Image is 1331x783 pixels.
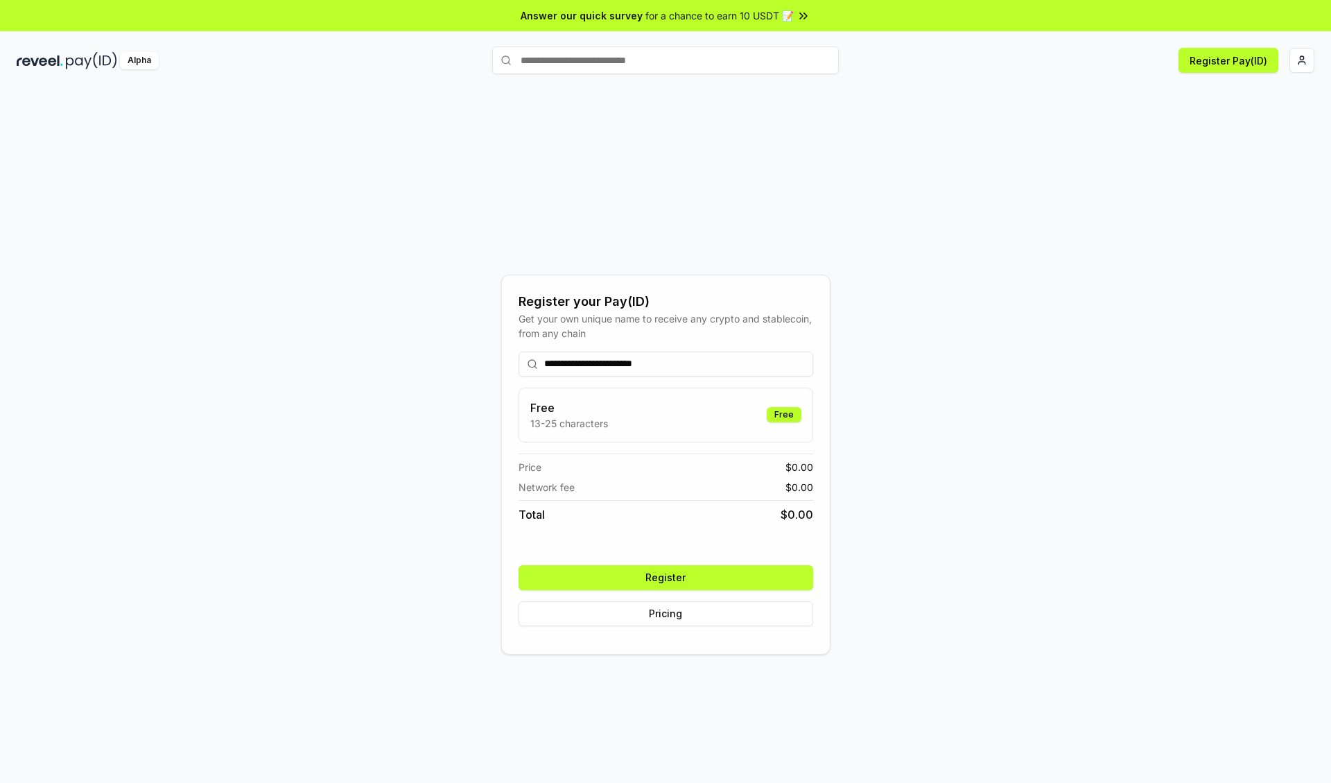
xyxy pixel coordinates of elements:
[781,506,813,523] span: $ 0.00
[519,311,813,341] div: Get your own unique name to receive any crypto and stablecoin, from any chain
[767,407,801,422] div: Free
[519,601,813,626] button: Pricing
[530,416,608,431] p: 13-25 characters
[521,8,643,23] span: Answer our quick survey
[519,565,813,590] button: Register
[120,52,159,69] div: Alpha
[785,460,813,474] span: $ 0.00
[519,460,541,474] span: Price
[519,480,575,494] span: Network fee
[17,52,63,69] img: reveel_dark
[519,292,813,311] div: Register your Pay(ID)
[785,480,813,494] span: $ 0.00
[519,506,545,523] span: Total
[66,52,117,69] img: pay_id
[645,8,794,23] span: for a chance to earn 10 USDT 📝
[1178,48,1278,73] button: Register Pay(ID)
[530,399,608,416] h3: Free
